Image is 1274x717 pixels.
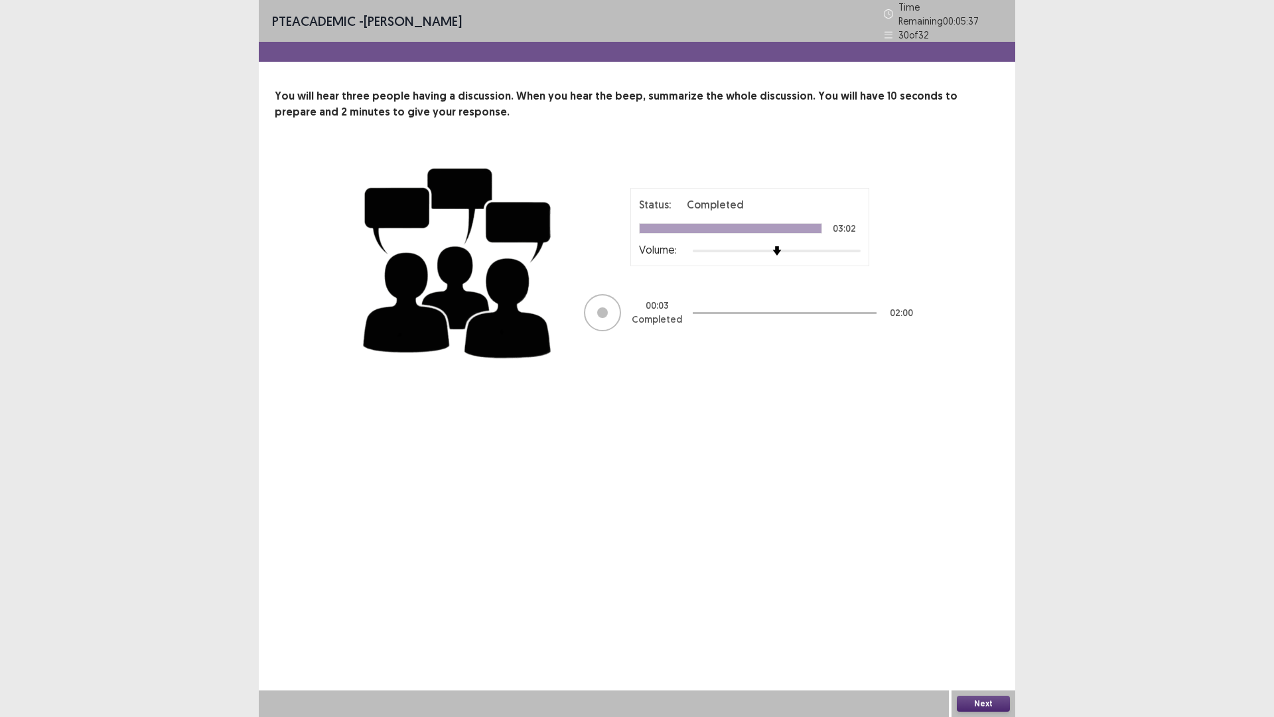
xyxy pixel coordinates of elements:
p: 30 of 32 [898,28,929,42]
p: Volume: [639,242,677,258]
img: arrow-thumb [772,246,782,256]
p: Completed [687,197,744,212]
p: 02 : 00 [890,306,913,320]
p: 03:02 [833,224,856,233]
img: group-discussion [358,152,557,369]
p: Completed [632,313,682,327]
span: PTE academic [272,13,356,29]
p: 00 : 03 [646,299,669,313]
p: Status: [639,197,671,212]
p: You will hear three people having a discussion. When you hear the beep, summarize the whole discu... [275,88,999,120]
button: Next [957,696,1010,712]
p: - [PERSON_NAME] [272,11,462,31]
